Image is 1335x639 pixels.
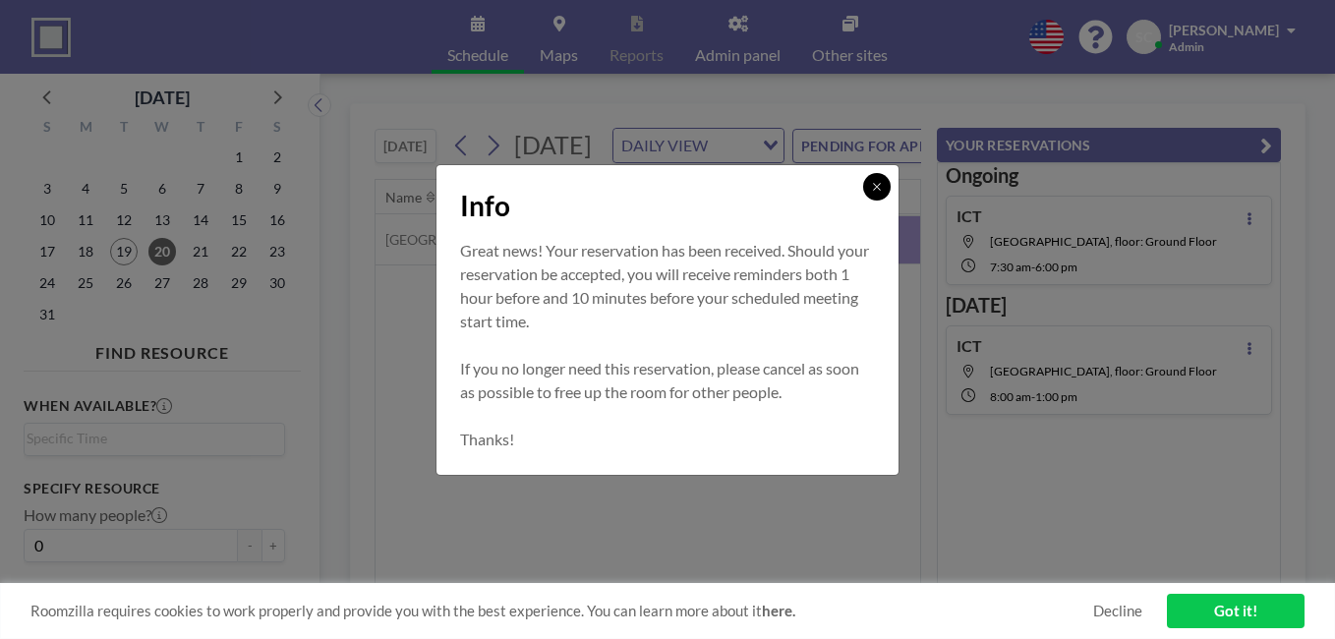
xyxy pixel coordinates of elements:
[1167,594,1305,628] a: Got it!
[1093,602,1142,620] a: Decline
[460,189,510,223] span: Info
[460,357,875,404] p: If you no longer need this reservation, please cancel as soon as possible to free up the room for...
[762,602,795,619] a: here.
[30,602,1093,620] span: Roomzilla requires cookies to work properly and provide you with the best experience. You can lea...
[460,428,875,451] p: Thanks!
[460,239,875,333] p: Great news! Your reservation has been received. Should your reservation be accepted, you will rec...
